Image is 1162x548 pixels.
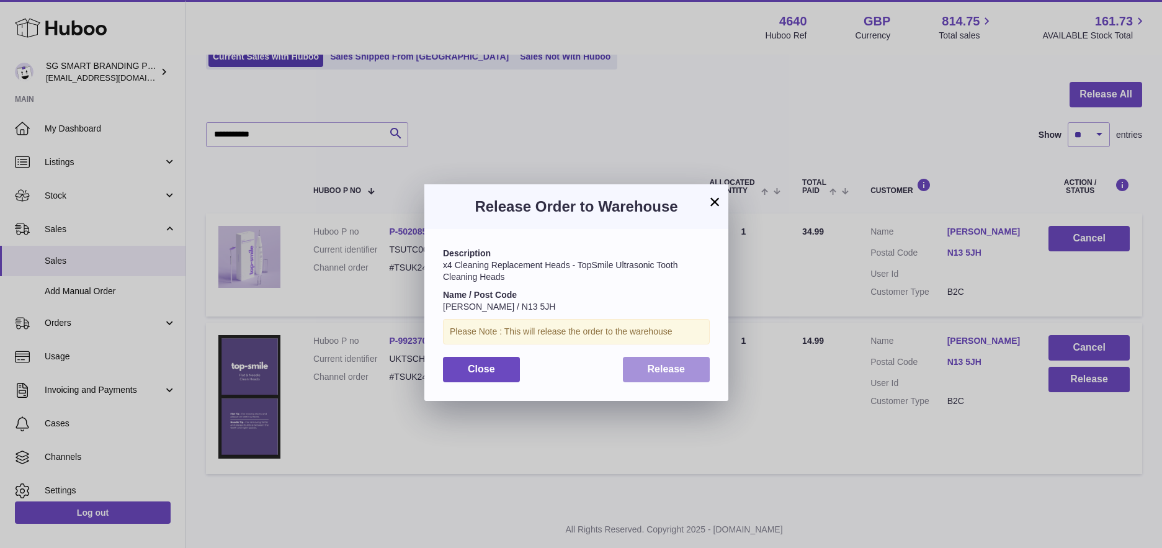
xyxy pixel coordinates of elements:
[443,197,710,217] h3: Release Order to Warehouse
[443,357,520,382] button: Close
[443,248,491,258] strong: Description
[468,364,495,374] span: Close
[443,290,517,300] strong: Name / Post Code
[443,302,555,312] span: [PERSON_NAME] / N13 5JH
[707,194,722,209] button: ×
[648,364,686,374] span: Release
[443,260,677,282] span: x4 Cleaning Replacement Heads - TopSmile Ultrasonic Tooth Cleaning Heads
[623,357,710,382] button: Release
[443,319,710,344] div: Please Note : This will release the order to the warehouse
